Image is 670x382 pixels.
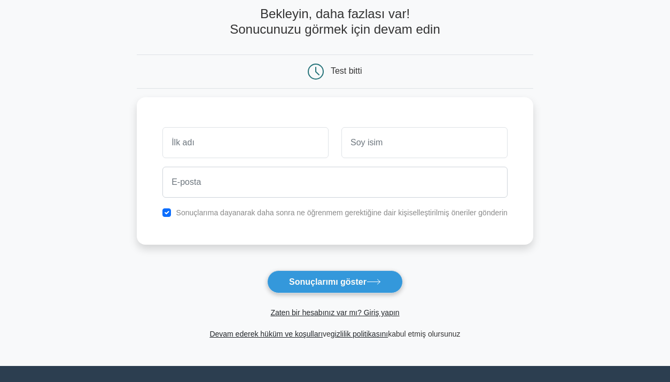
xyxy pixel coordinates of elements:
[162,127,329,158] input: İlk adı
[270,308,399,317] a: Zaten bir hesabınız var mı? Giriş yapın
[331,330,388,338] a: gizlilik politikasını
[176,208,508,217] font: Sonuçlarıma dayanarak daha sonra ne öğrenmem gerektiğine dair kişiselleştirilmiş öneriler gönderin
[209,330,323,338] a: Devam ederek hüküm ve koşulları
[260,6,410,21] font: Bekleyin, daha fazlası var!
[331,66,362,75] font: Test bitti
[230,22,440,36] font: Sonucunuzu görmek için devam edin
[341,127,508,158] input: Soy isim
[267,270,403,293] button: Sonuçlarımı göster
[323,330,331,338] font: ve
[388,330,460,338] font: kabul etmiş olursunuz
[162,167,508,198] input: E-posta
[289,277,367,286] font: Sonuçlarımı göster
